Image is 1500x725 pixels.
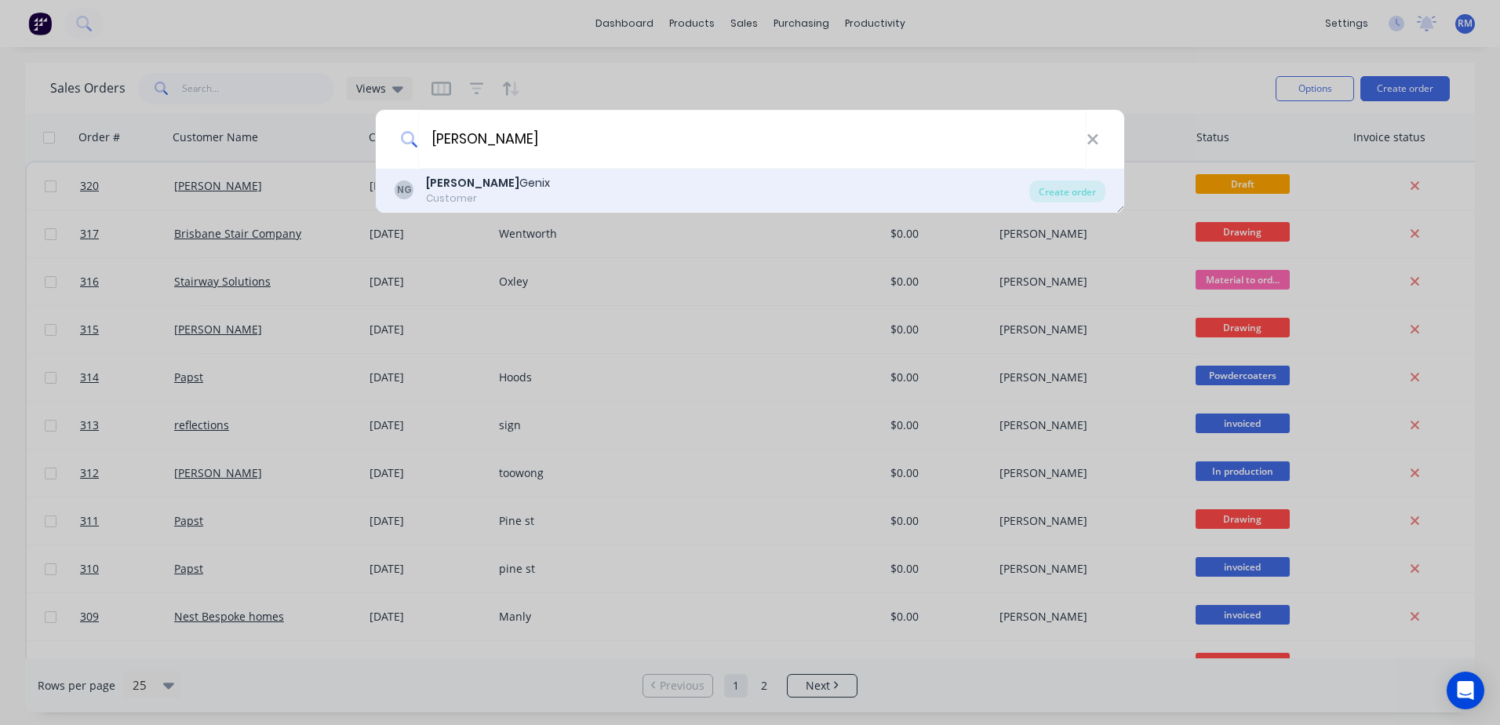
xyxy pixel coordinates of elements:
[418,110,1087,169] input: Enter a customer name to create a new order...
[426,191,550,206] div: Customer
[1447,672,1484,709] div: Open Intercom Messenger
[426,175,550,191] div: Genix
[395,180,413,199] div: NG
[426,175,519,191] b: [PERSON_NAME]
[1029,180,1105,202] div: Create order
